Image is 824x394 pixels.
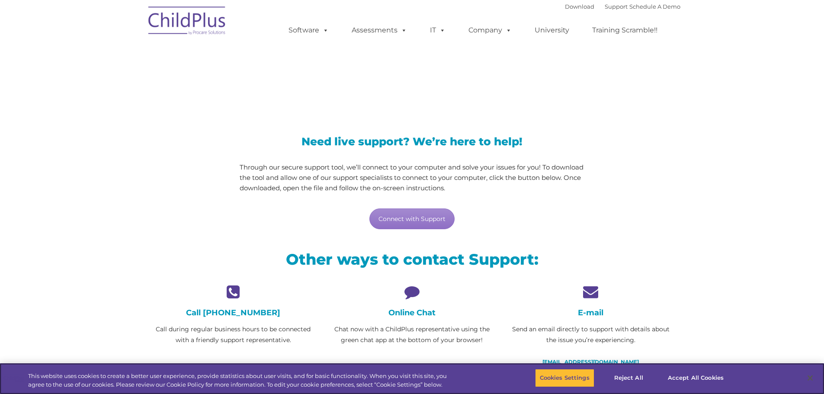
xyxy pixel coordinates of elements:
img: ChildPlus by Procare Solutions [144,0,231,44]
button: Cookies Settings [535,369,594,387]
h4: Online Chat [329,308,495,317]
p: Chat now with a ChildPlus representative using the green chat app at the bottom of your browser! [329,324,495,346]
a: Connect with Support [369,208,455,229]
a: Training Scramble!! [584,22,666,39]
a: Schedule A Demo [629,3,680,10]
span: LiveSupport with SplashTop [151,62,474,89]
a: IT [421,22,454,39]
a: Download [565,3,594,10]
p: Call during regular business hours to be connected with a friendly support representative. [151,324,316,346]
h4: E-mail [508,308,673,317]
a: Software [280,22,337,39]
h4: Call [PHONE_NUMBER] [151,308,316,317]
a: Assessments [343,22,416,39]
button: Close [801,368,820,388]
h2: Other ways to contact Support: [151,250,674,269]
div: This website uses cookies to create a better user experience, provide statistics about user visit... [28,372,453,389]
button: Reject All [602,369,656,387]
button: Accept All Cookies [663,369,728,387]
p: Through our secure support tool, we’ll connect to your computer and solve your issues for you! To... [240,162,584,193]
a: University [526,22,578,39]
a: Company [460,22,520,39]
a: [EMAIL_ADDRESS][DOMAIN_NAME] [542,359,639,365]
h3: Need live support? We’re here to help! [240,136,584,147]
p: Send an email directly to support with details about the issue you’re experiencing. [508,324,673,346]
a: Support [605,3,628,10]
font: | [565,3,680,10]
